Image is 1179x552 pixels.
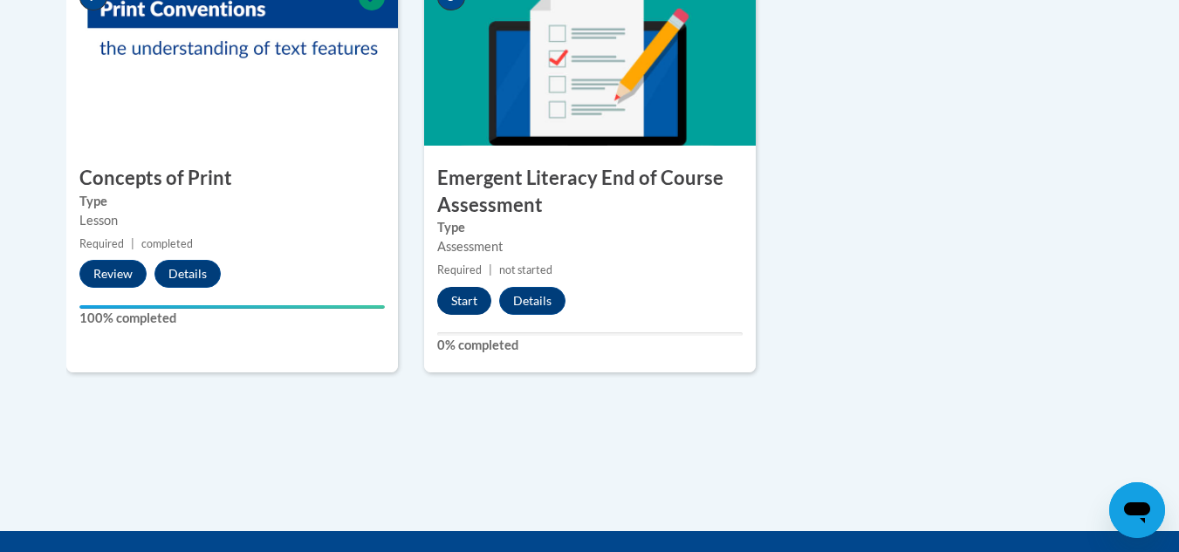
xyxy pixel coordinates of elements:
h3: Emergent Literacy End of Course Assessment [424,165,756,219]
span: | [489,263,492,276]
label: Type [79,192,385,211]
span: Required [437,263,482,276]
button: Details [154,260,221,288]
span: Required [79,237,124,250]
iframe: Button to launch messaging window [1109,482,1165,538]
label: 0% completed [437,336,743,355]
span: completed [141,237,193,250]
h3: Concepts of Print [66,165,398,192]
div: Your progress [79,305,385,309]
button: Details [499,287,566,315]
button: Review [79,260,147,288]
label: 100% completed [79,309,385,328]
div: Lesson [79,211,385,230]
button: Start [437,287,491,315]
div: Assessment [437,237,743,256]
label: Type [437,218,743,237]
span: | [131,237,134,250]
span: not started [499,263,552,276]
